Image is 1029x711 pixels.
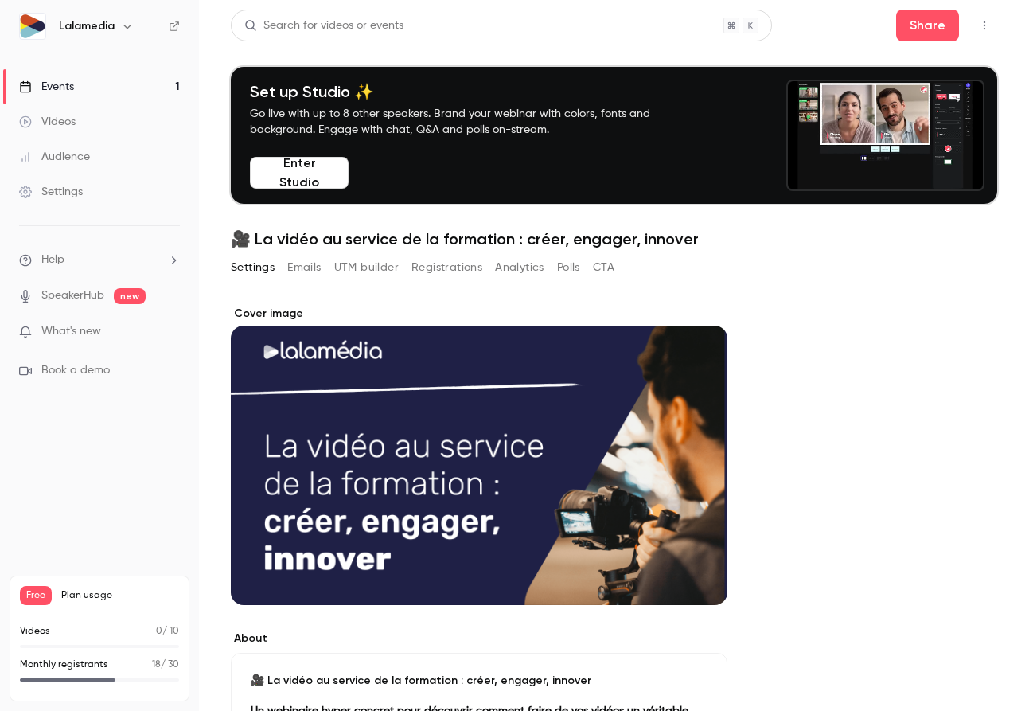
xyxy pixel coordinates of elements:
[114,288,146,304] span: new
[19,252,180,268] li: help-dropdown-opener
[231,306,727,322] label: Cover image
[287,255,321,280] button: Emails
[19,114,76,130] div: Videos
[334,255,399,280] button: UTM builder
[41,252,64,268] span: Help
[19,79,74,95] div: Events
[250,82,688,101] h4: Set up Studio ✨
[20,624,50,639] p: Videos
[896,10,959,41] button: Share
[61,589,179,602] span: Plan usage
[20,586,52,605] span: Free
[152,658,179,672] p: / 30
[495,255,544,280] button: Analytics
[41,287,104,304] a: SpeakerHub
[152,660,161,670] span: 18
[244,18,403,34] div: Search for videos or events
[250,106,688,138] p: Go live with up to 8 other speakers. Brand your webinar with colors, fonts and background. Engage...
[557,255,580,280] button: Polls
[161,325,180,339] iframe: Noticeable Trigger
[411,255,482,280] button: Registrations
[19,149,90,165] div: Audience
[41,362,110,379] span: Book a demo
[41,323,101,340] span: What's new
[156,624,179,639] p: / 10
[231,631,727,647] label: About
[20,658,108,672] p: Monthly registrants
[156,627,162,636] span: 0
[59,18,115,34] h6: Lalamedia
[19,184,83,200] div: Settings
[231,229,997,248] h1: 🎥 La vidéo au service de la formation : créer, engager, innover
[251,673,707,689] p: 🎥 La vidéo au service de la formation : créer, engager, innover
[250,157,349,189] button: Enter Studio
[20,14,45,39] img: Lalamedia
[593,255,614,280] button: CTA
[231,255,275,280] button: Settings
[231,306,727,605] section: Cover image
